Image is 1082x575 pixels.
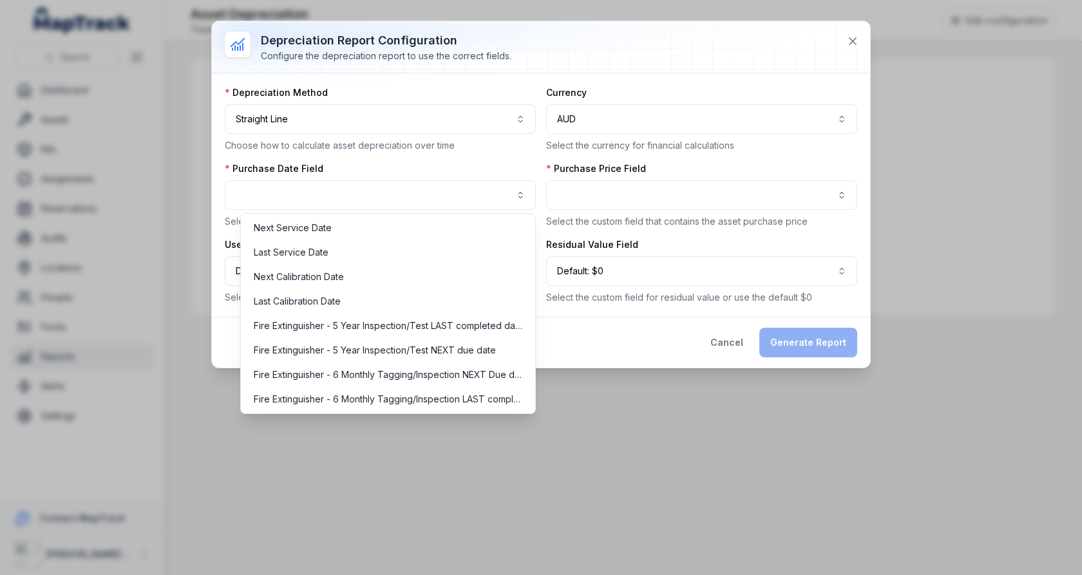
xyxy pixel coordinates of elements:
[254,270,344,283] span: Next Calibration Date
[254,246,328,259] span: Last Service Date
[254,344,496,357] span: Fire Extinguisher - 5 Year Inspection/Test NEXT due date
[254,393,522,406] span: Fire Extinguisher - 6 Monthly Tagging/Inspection LAST completed date
[254,319,522,332] span: Fire Extinguisher - 5 Year Inspection/Test LAST completed date
[254,222,332,234] span: Next Service Date
[254,368,522,381] span: Fire Extinguisher - 6 Monthly Tagging/Inspection NEXT Due date
[254,295,341,308] span: Last Calibration Date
